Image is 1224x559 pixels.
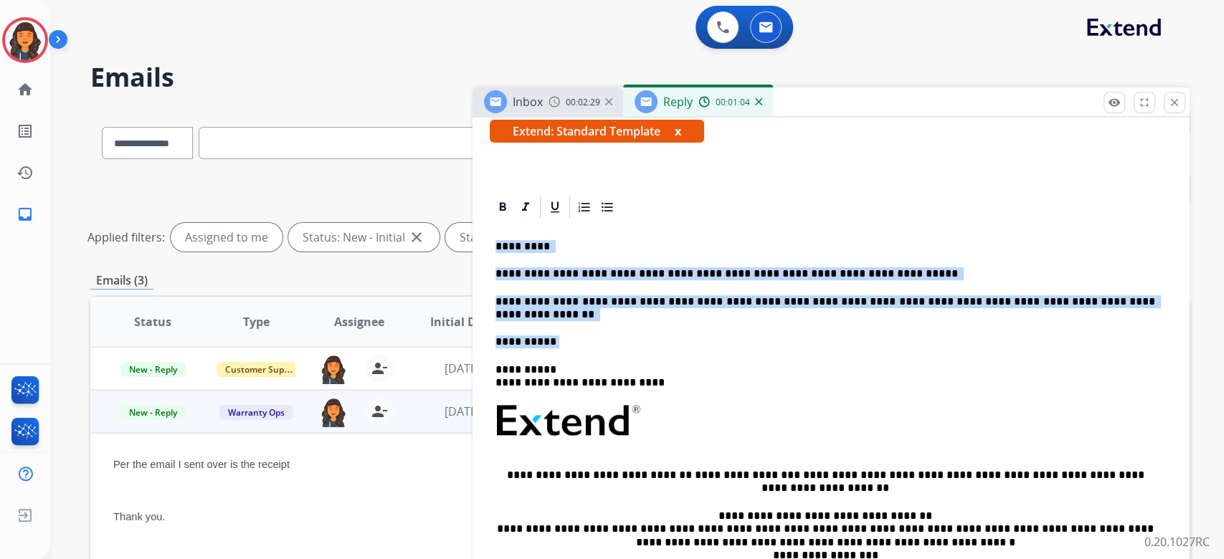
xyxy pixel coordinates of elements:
span: Extend: Standard Template [490,120,704,143]
span: [DATE] [444,360,480,376]
mat-icon: fullscreen [1138,96,1151,109]
mat-icon: home [16,81,34,98]
span: Type [243,313,270,330]
mat-icon: person_remove [371,360,388,377]
div: Italic [515,196,536,218]
span: 00:02:29 [566,97,600,108]
span: New - Reply [120,362,186,377]
p: Applied filters: [87,229,165,246]
div: Underline [544,196,566,218]
img: agent-avatar [319,354,348,384]
img: agent-avatar [319,397,348,427]
p: Per the email I sent over is the receipt [113,457,960,472]
span: Initial Date [430,313,494,330]
span: 00:01:04 [716,97,750,108]
mat-icon: remove_red_eye [1108,96,1121,109]
mat-icon: list_alt [16,123,34,140]
span: Inbox [513,94,543,110]
div: Status: New - Reply [445,223,597,252]
span: Reply [663,94,693,110]
h2: Emails [90,63,1190,92]
p: Thank you. [113,509,960,525]
mat-icon: inbox [16,206,34,223]
button: x [675,123,681,140]
p: Emails (3) [90,272,153,290]
span: New - Reply [120,405,186,420]
div: Status: New - Initial [288,223,440,252]
mat-icon: person_remove [371,403,388,420]
div: Bold [492,196,513,218]
span: Customer Support [217,362,310,377]
span: [DATE] [444,403,480,419]
div: Ordered List [574,196,595,218]
div: Bullet List [597,196,618,218]
img: avatar [5,20,45,60]
mat-icon: history [16,164,34,181]
mat-icon: close [1168,96,1181,109]
mat-icon: close [408,229,425,246]
p: 0.20.1027RC [1144,533,1210,550]
span: Warranty Ops [219,405,293,420]
span: Assignee [334,313,384,330]
div: Assigned to me [171,223,283,252]
span: Status [134,313,171,330]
